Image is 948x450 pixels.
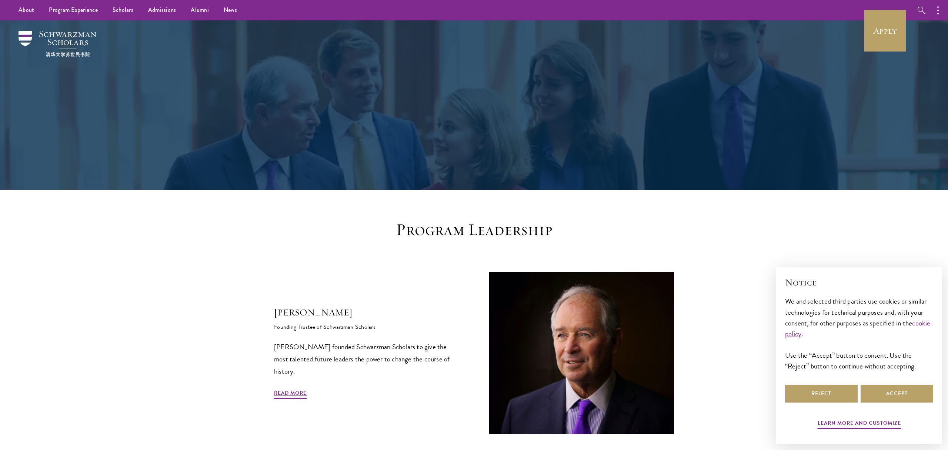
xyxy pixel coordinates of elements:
p: [PERSON_NAME] founded Schwarzman Scholars to give the most talented future leaders the power to c... [274,341,459,377]
h5: [PERSON_NAME] [274,306,459,319]
a: Read More [274,388,307,400]
a: cookie policy [785,318,931,339]
button: Learn more and customize [818,418,901,430]
div: We and selected third parties use cookies or similar technologies for technical purposes and, wit... [785,296,933,371]
button: Accept [861,385,933,403]
img: Schwarzman Scholars [19,31,96,57]
button: Reject [785,385,858,403]
h6: Founding Trustee of Schwarzman Scholars [274,319,459,331]
a: Apply [864,10,906,52]
h2: Notice [785,276,933,289]
h3: Program Leadership [359,219,589,240]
